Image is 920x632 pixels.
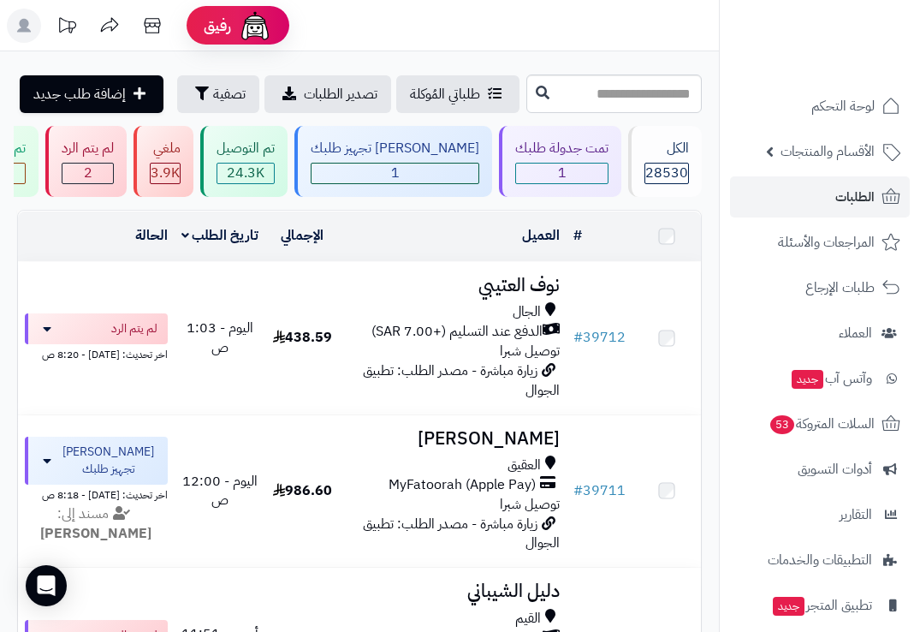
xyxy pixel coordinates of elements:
[769,412,875,436] span: السلات المتروكة
[625,126,705,197] a: الكل28530
[187,318,253,358] span: اليوم - 1:03 ص
[60,444,157,478] span: [PERSON_NAME] تجهيز طلبك
[197,126,291,197] a: تم التوصيل 24.3K
[840,503,872,527] span: التقارير
[62,139,114,158] div: لم يتم الرد
[730,449,910,490] a: أدوات التسويق
[312,164,478,183] span: 1
[730,358,910,399] a: وآتس آبجديد
[500,494,560,515] span: توصيل شبرا
[62,164,113,183] span: 2
[507,456,541,475] span: العقيق
[45,9,88,47] a: تحديثات المنصة
[573,480,626,501] a: #39711
[515,609,541,629] span: القيم
[177,75,259,113] button: تصفية
[135,225,168,246] a: الحالة
[182,471,258,511] span: اليوم - 12:00 ص
[213,84,246,104] span: تصفية
[811,94,875,118] span: لوحة التحكم
[790,367,872,391] span: وآتس آب
[730,540,910,581] a: التطبيقات والخدمات
[33,84,126,104] span: إضافة طلب جديد
[150,139,181,158] div: ملغي
[42,126,130,197] a: لم يتم الرد 2
[516,164,608,183] span: 1
[770,415,795,435] span: 53
[730,403,910,444] a: السلات المتروكة53
[311,139,479,158] div: [PERSON_NAME] تجهيز طلبك
[363,514,560,554] span: زيارة مباشرة - مصدر الطلب: تطبيق الجوال
[730,267,910,308] a: طلبات الإرجاع
[25,485,168,503] div: اخر تحديث: [DATE] - 8:18 ص
[111,320,157,337] span: لم يتم الرد
[25,344,168,362] div: اخر تحديث: [DATE] - 8:20 ص
[346,276,560,295] h3: نوف العتيبي
[515,139,608,158] div: تمت جدولة طلبك
[500,341,560,361] span: توصيل شبرا
[217,164,274,183] div: 24269
[730,313,910,354] a: العملاء
[151,164,180,183] span: 3.9K
[204,15,231,36] span: رفيق
[792,370,823,389] span: جديد
[217,164,274,183] span: 24.3K
[291,126,496,197] a: [PERSON_NAME] تجهيز طلبك 1
[573,327,583,348] span: #
[346,581,560,601] h3: دليل الشيباني
[410,84,480,104] span: طلباتي المُوكلة
[273,327,332,348] span: 438.59
[12,504,181,544] div: مسند إلى:
[20,75,163,113] a: إضافة طلب جديد
[773,597,804,616] span: جديد
[730,222,910,263] a: المراجعات والأسئلة
[644,139,689,158] div: الكل
[513,302,541,322] span: الجال
[798,457,872,481] span: أدوات التسويق
[573,225,582,246] a: #
[281,225,323,246] a: الإجمالي
[151,164,180,183] div: 3880
[778,230,875,254] span: المراجعات والأسئلة
[396,75,519,113] a: طلباتي المُوكلة
[768,548,872,572] span: التطبيقات والخدمات
[130,126,197,197] a: ملغي 3.9K
[304,84,377,104] span: تصدير الطلبات
[40,523,151,544] strong: [PERSON_NAME]
[522,225,560,246] a: العميل
[781,140,875,164] span: الأقسام والمنتجات
[805,276,875,300] span: طلبات الإرجاع
[771,593,872,617] span: تطبيق المتجر
[839,321,872,345] span: العملاء
[363,361,560,401] span: زيارة مباشرة - مصدر الطلب: تطبيق الجوال
[730,176,910,218] a: الطلبات
[496,126,625,197] a: تمت جدولة طلبك 1
[217,139,275,158] div: تم التوصيل
[573,480,583,501] span: #
[730,86,910,127] a: لوحة التحكم
[181,225,259,246] a: تاريخ الطلب
[273,480,332,501] span: 986.60
[730,585,910,626] a: تطبيق المتجرجديد
[804,38,904,74] img: logo-2.png
[238,9,272,43] img: ai-face.png
[26,565,67,606] div: Open Intercom Messenger
[371,322,543,342] span: الدفع عند التسليم (+7.00 SAR)
[835,185,875,209] span: الطلبات
[264,75,391,113] a: تصدير الطلبات
[346,429,560,449] h3: [PERSON_NAME]
[389,475,536,495] span: MyFatoorah (Apple Pay)
[645,164,688,183] span: 28530
[730,494,910,535] a: التقارير
[573,327,626,348] a: #39712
